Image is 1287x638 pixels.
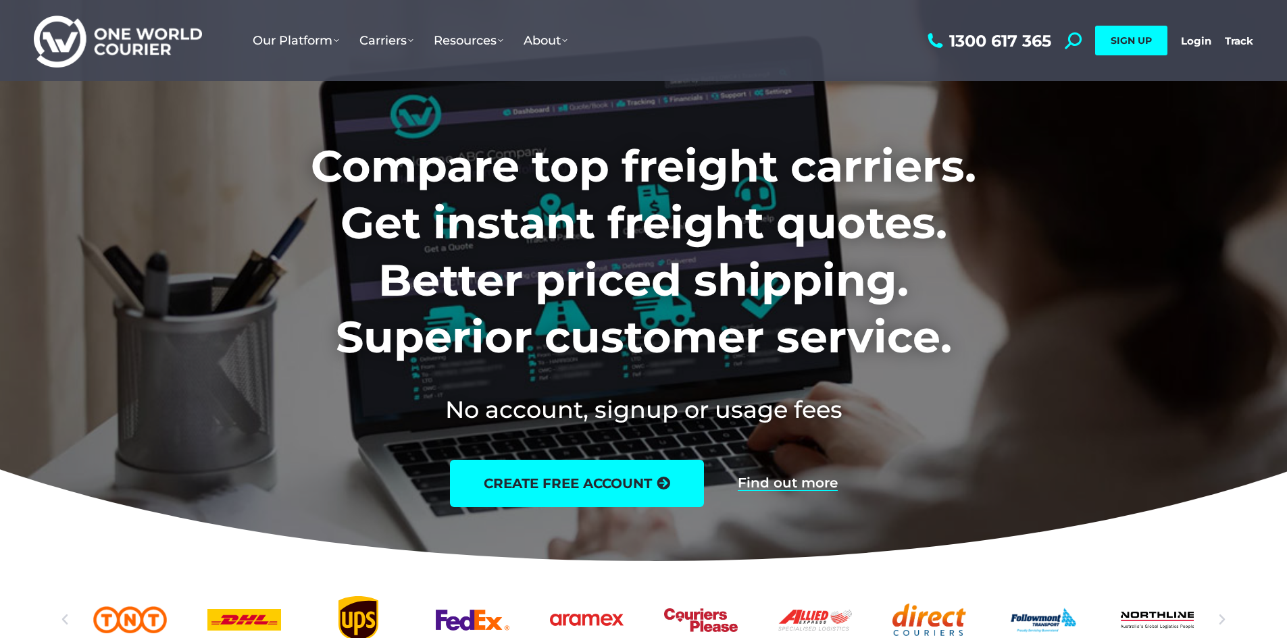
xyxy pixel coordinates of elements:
img: One World Courier [34,14,202,68]
a: 1300 617 365 [924,32,1051,49]
span: About [524,33,567,48]
span: Our Platform [253,33,339,48]
a: Login [1181,34,1211,47]
a: Track [1225,34,1253,47]
a: Our Platform [243,20,349,61]
a: About [513,20,578,61]
h1: Compare top freight carriers. Get instant freight quotes. Better priced shipping. Superior custom... [222,138,1065,366]
span: Carriers [359,33,413,48]
a: create free account [450,460,704,507]
a: Resources [424,20,513,61]
a: Carriers [349,20,424,61]
a: Find out more [738,476,838,491]
h2: No account, signup or usage fees [222,393,1065,426]
span: SIGN UP [1111,34,1152,47]
a: SIGN UP [1095,26,1167,55]
span: Resources [434,33,503,48]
